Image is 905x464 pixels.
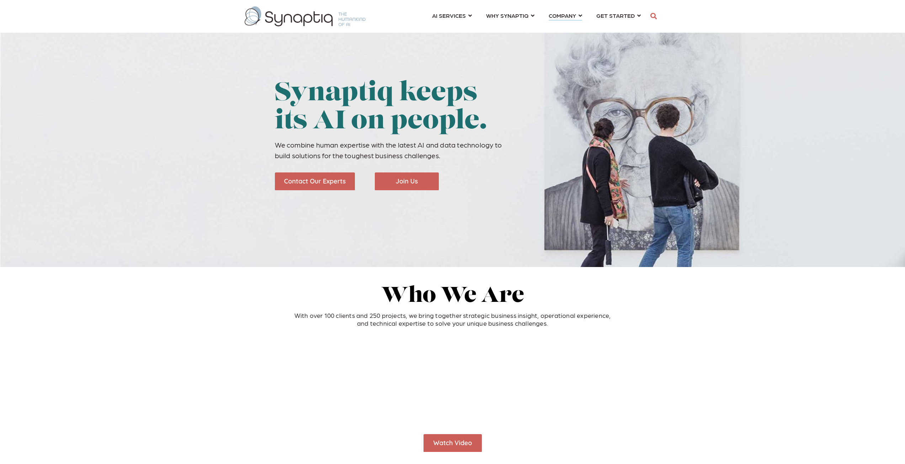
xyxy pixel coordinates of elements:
[385,340,520,416] iframe: HubSpot Video
[549,9,582,22] a: COMPANY
[245,6,366,26] img: synaptiq logo-1
[275,172,355,190] img: Contact Our Experts
[432,12,466,19] span: AI SERVICES
[293,285,613,308] h2: Who We Are
[424,434,482,452] img: Watch Video
[549,12,576,19] span: COMPANY
[293,311,613,327] p: With over 100 clients and 250 projects, we bring together strategic business insight, operational...
[596,12,635,19] span: GET STARTED
[486,12,528,19] span: WHY SYNAPTIQ
[375,172,439,190] img: Join Us
[239,340,374,416] iframe: HubSpot Video
[425,4,648,29] nav: menu
[531,340,666,416] iframe: HubSpot Video
[275,81,487,135] span: Synaptiq keeps its AI on people.
[432,9,472,22] a: AI SERVICES
[596,9,641,22] a: GET STARTED
[275,139,509,161] p: We combine human expertise with the latest AI and data technology to build solutions for the toug...
[486,9,534,22] a: WHY SYNAPTIQ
